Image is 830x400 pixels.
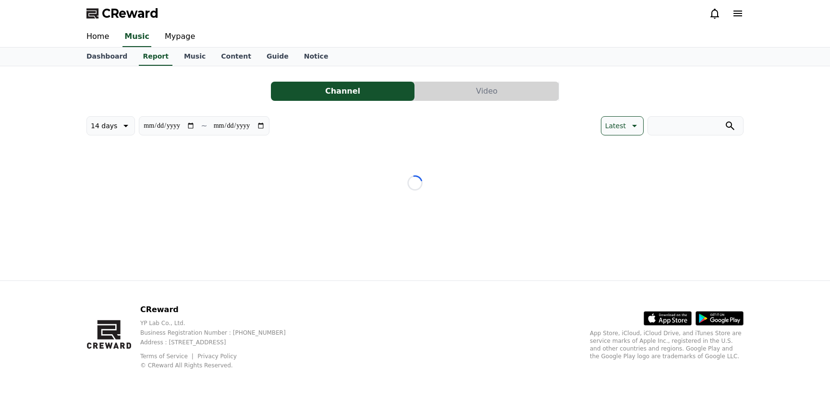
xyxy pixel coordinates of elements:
[601,116,644,135] button: Latest
[197,353,237,360] a: Privacy Policy
[296,48,336,66] a: Notice
[201,120,207,132] p: ~
[140,304,301,315] p: CReward
[91,119,117,133] p: 14 days
[140,339,301,346] p: Address : [STREET_ADDRESS]
[86,6,159,21] a: CReward
[176,48,213,66] a: Music
[605,119,626,133] p: Latest
[259,48,296,66] a: Guide
[590,329,744,360] p: App Store, iCloud, iCloud Drive, and iTunes Store are service marks of Apple Inc., registered in ...
[157,27,203,47] a: Mypage
[271,82,415,101] button: Channel
[79,48,135,66] a: Dashboard
[415,82,559,101] button: Video
[139,48,172,66] a: Report
[140,362,301,369] p: © CReward All Rights Reserved.
[140,319,301,327] p: YP Lab Co., Ltd.
[140,353,195,360] a: Terms of Service
[86,116,135,135] button: 14 days
[79,27,117,47] a: Home
[122,27,151,47] a: Music
[213,48,259,66] a: Content
[102,6,159,21] span: CReward
[140,329,301,337] p: Business Registration Number : [PHONE_NUMBER]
